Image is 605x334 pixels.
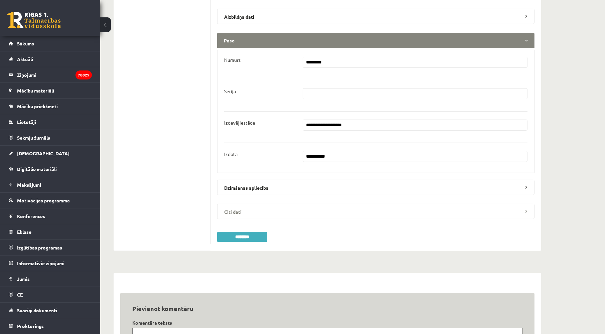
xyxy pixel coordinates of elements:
[17,244,62,251] span: Izglītības programas
[17,119,36,125] span: Lietotāji
[9,177,92,192] a: Maksājumi
[9,224,92,239] a: Eklase
[17,276,30,282] span: Jumis
[9,146,92,161] a: [DEMOGRAPHIC_DATA]
[17,88,54,94] span: Mācību materiāli
[75,70,92,79] i: 78029
[9,36,92,51] a: Sākums
[17,323,44,329] span: Proktorings
[132,320,522,326] h4: Komentāra teksts
[17,40,34,46] span: Sākums
[9,193,92,208] a: Motivācijas programma
[17,177,92,192] legend: Maksājumi
[9,130,92,145] a: Sekmju žurnāls
[17,150,69,156] span: [DEMOGRAPHIC_DATA]
[17,166,57,172] span: Digitālie materiāli
[9,287,92,302] a: CE
[217,180,535,195] legend: Dzimšanas apliecība
[224,88,236,94] p: Sērija
[9,318,92,334] a: Proktorings
[17,260,64,266] span: Informatīvie ziņojumi
[17,67,92,82] legend: Ziņojumi
[17,229,31,235] span: Eklase
[9,83,92,98] a: Mācību materiāli
[224,120,255,126] p: Izdevējiestāde
[217,204,535,219] legend: Citi dati
[9,161,92,177] a: Digitālie materiāli
[9,256,92,271] a: Informatīvie ziņojumi
[224,57,241,63] p: Numurs
[17,197,70,203] span: Motivācijas programma
[217,9,535,24] legend: Aizbildņa dati
[17,307,57,313] span: Svarīgi dokumenti
[9,208,92,224] a: Konferences
[9,240,92,255] a: Izglītības programas
[9,51,92,67] a: Aktuāli
[9,271,92,287] a: Jumis
[217,33,535,48] legend: Pase
[17,213,45,219] span: Konferences
[17,103,58,109] span: Mācību priekšmeti
[17,292,23,298] span: CE
[7,12,61,28] a: Rīgas 1. Tālmācības vidusskola
[17,135,50,141] span: Sekmju žurnāls
[132,305,522,312] h3: Pievienot komentāru
[17,56,33,62] span: Aktuāli
[224,151,238,157] p: Izdota
[9,303,92,318] a: Svarīgi dokumenti
[9,67,92,82] a: Ziņojumi78029
[9,99,92,114] a: Mācību priekšmeti
[9,114,92,130] a: Lietotāji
